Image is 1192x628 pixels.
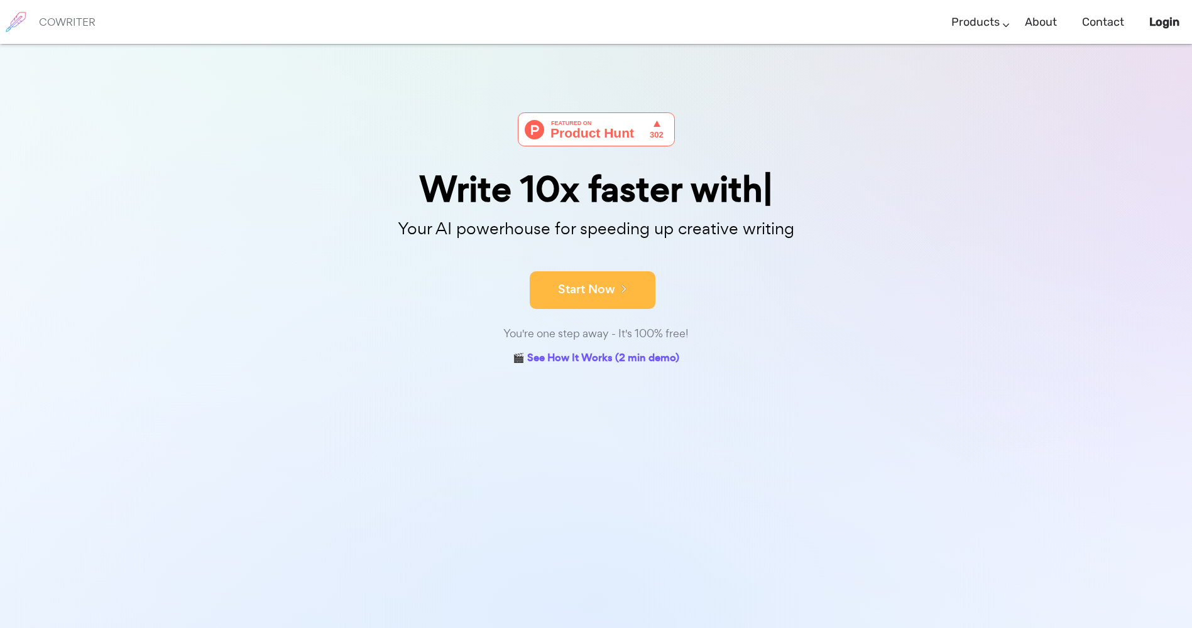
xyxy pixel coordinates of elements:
h6: COWRITER [39,16,96,28]
b: Login [1149,15,1179,29]
button: Start Now [530,271,655,309]
p: Your AI powerhouse for speeding up creative writing [282,215,910,242]
div: You're one step away - It's 100% free! [282,325,910,343]
img: Cowriter - Your AI buddy for speeding up creative writing | Product Hunt [518,112,675,146]
a: Products [951,4,1000,41]
a: Login [1149,4,1179,41]
a: 🎬 See How It Works (2 min demo) [513,349,679,369]
a: About [1025,4,1057,41]
a: Contact [1082,4,1124,41]
div: Write 10x faster with [282,171,910,207]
